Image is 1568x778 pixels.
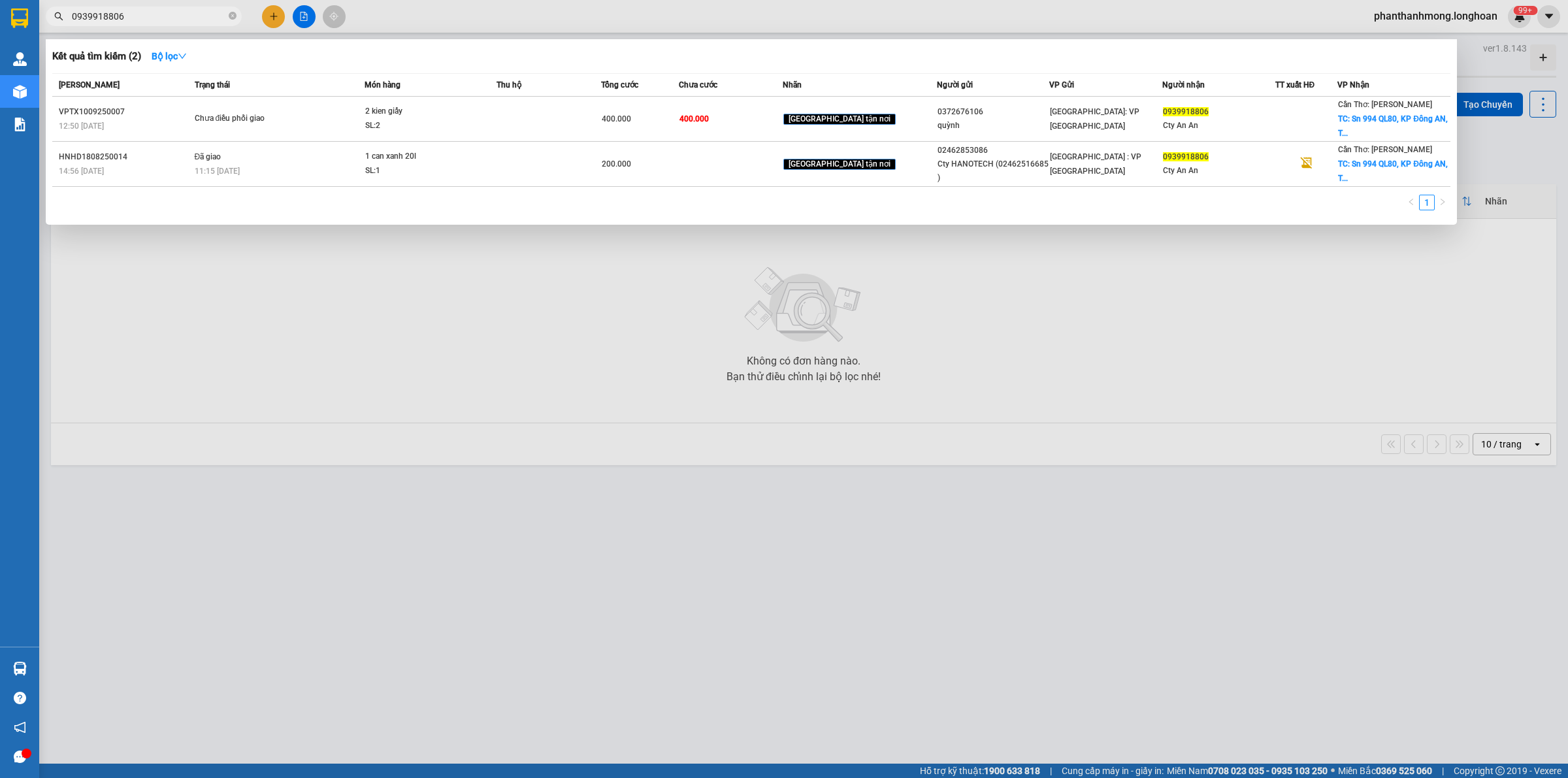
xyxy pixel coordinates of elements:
span: Trạng thái [195,80,230,89]
span: question-circle [14,692,26,704]
div: 0372676106 [938,105,1049,119]
li: Previous Page [1403,195,1419,210]
span: 12:50 [DATE] [59,122,104,131]
div: Chưa điều phối giao [195,112,293,126]
span: Người nhận [1162,80,1205,89]
span: down [178,52,187,61]
div: 2 kien giấy [365,105,463,119]
div: HNHD1808250014 [59,150,191,164]
span: 0939918806 [1163,107,1209,116]
span: Người gửi [937,80,973,89]
span: search [54,12,63,21]
input: Tìm tên, số ĐT hoặc mã đơn [72,9,226,24]
button: Bộ lọcdown [141,46,197,67]
span: Đã giao [195,152,221,161]
div: 1 can xanh 20l [365,150,463,164]
span: TT xuất HĐ [1275,80,1315,89]
span: TC: Sn 994 QL80, KP Đông AN, T... [1338,159,1448,183]
span: Nhãn [783,80,802,89]
a: 1 [1420,195,1434,210]
div: SL: 1 [365,164,463,178]
span: VP Nhận [1337,80,1369,89]
span: message [14,751,26,763]
h3: Kết quả tìm kiếm ( 2 ) [52,50,141,63]
span: close-circle [229,12,237,20]
img: warehouse-icon [13,662,27,675]
span: 14:56 [DATE] [59,167,104,176]
span: 0939918806 [1163,152,1209,161]
span: [PERSON_NAME] [59,80,120,89]
span: close-circle [229,10,237,23]
span: right [1439,198,1446,206]
div: Cty An An [1163,164,1275,178]
span: 200.000 [602,159,631,169]
div: Cty HANOTECH (02462516685 ) [938,157,1049,185]
span: Chưa cước [679,80,717,89]
span: TC: Sn 994 QL80, KP Đông AN, T... [1338,114,1448,138]
img: warehouse-icon [13,52,27,66]
span: left [1407,198,1415,206]
span: [GEOGRAPHIC_DATA] : VP [GEOGRAPHIC_DATA] [1050,152,1141,176]
span: Thu hộ [497,80,521,89]
span: Cần Thơ: [PERSON_NAME] [1338,100,1432,109]
button: right [1435,195,1450,210]
span: Cần Thơ: [PERSON_NAME] [1338,145,1432,154]
span: notification [14,721,26,734]
div: quỳnh [938,119,1049,133]
img: solution-icon [13,118,27,131]
img: warehouse-icon [13,85,27,99]
span: [GEOGRAPHIC_DATA]: VP [GEOGRAPHIC_DATA] [1050,107,1139,131]
div: VPTX1009250007 [59,105,191,119]
li: 1 [1419,195,1435,210]
span: VP Gửi [1049,80,1074,89]
span: Món hàng [365,80,400,89]
span: Tổng cước [601,80,638,89]
img: logo-vxr [11,8,28,28]
li: Next Page [1435,195,1450,210]
span: 400.000 [602,114,631,123]
span: [GEOGRAPHIC_DATA] tận nơi [783,159,896,170]
button: left [1403,195,1419,210]
span: [GEOGRAPHIC_DATA] tận nơi [783,114,896,125]
div: SL: 2 [365,119,463,133]
span: 11:15 [DATE] [195,167,240,176]
div: 02462853086 [938,144,1049,157]
span: 400.000 [679,114,709,123]
div: Cty An An [1163,119,1275,133]
strong: Bộ lọc [152,51,187,61]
